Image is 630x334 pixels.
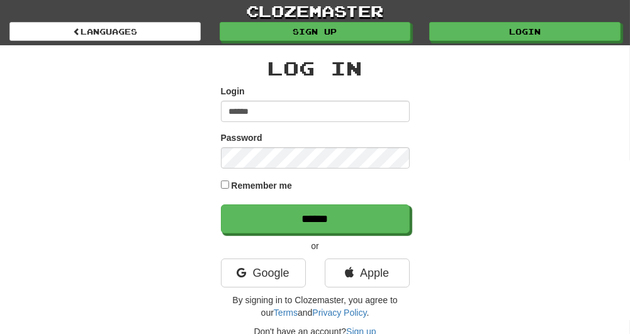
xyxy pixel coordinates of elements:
a: Privacy Policy [312,308,366,318]
label: Remember me [231,179,292,192]
h2: Log In [221,58,410,79]
a: Languages [9,22,201,41]
a: Sign up [220,22,411,41]
p: By signing in to Clozemaster, you agree to our and . [221,294,410,319]
a: Google [221,259,306,287]
label: Password [221,131,262,144]
a: Terms [274,308,298,318]
a: Login [429,22,621,41]
p: or [221,240,410,252]
label: Login [221,85,245,97]
a: Apple [325,259,410,287]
